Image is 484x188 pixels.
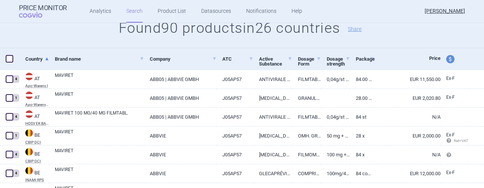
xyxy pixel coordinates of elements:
span: Ret+VAT calc [446,139,475,143]
a: Active Substance [259,50,292,73]
span: Price [429,55,441,61]
a: FILMTABL 100MG/40MG [292,108,321,126]
a: Country [25,50,49,68]
a: 84 St [350,108,374,126]
a: [MEDICAL_DATA] + [MEDICAL_DATA] ORAAL 50 MG + 20 MG [253,127,292,145]
a: J05AP57 [217,108,253,126]
a: MAVIRET [55,91,144,104]
a: ABB05 | ABBVIE GMBH [144,89,217,107]
abbr: HOSV EK BASIC — Erstattungskodex published by Hauptverband der österreichischen Sozialversicherun... [25,122,49,125]
a: ATC [222,50,253,68]
a: EUR 11,550.00 [374,70,441,89]
img: Belgium [25,148,33,156]
div: 1 [12,94,19,102]
abbr: Apo-Warenv.I — Apothekerverlag Warenverzeichnis. Online database developed by the Österreichische... [25,84,49,88]
a: N/A [374,145,441,164]
a: GRANULAT 50/20MG IM [PERSON_NAME] [292,89,321,107]
img: Austria [25,92,33,99]
a: 0,04G/ST + 0,1G/ST [321,108,350,126]
div: 4 [12,151,19,158]
a: FILMTABL 100MG/40MG [292,70,321,89]
a: GLECAPRÉVIR + [MEDICAL_DATA] [253,164,292,183]
a: Company [150,50,217,68]
a: N/A [374,108,441,126]
abbr: CBIP DCI — Belgian Center for Pharmacotherapeutic Information (CBIP) [25,159,49,163]
img: Belgium [25,129,33,137]
a: Brand name [55,50,144,68]
a: ANTIVIRALE MITTEL ZUR BEHANDLUNG VON HCV-INFEKTIONEN, PROTEASEHEMMER [253,108,292,126]
a: 84 x [350,145,374,164]
a: J05AP57 [217,164,253,183]
a: OMH. GRAN. (ZAKJES) [292,127,321,145]
a: EUR 2,000.00 [374,127,441,145]
a: 84.00 ST | Stück [350,70,374,89]
a: Price MonitorCOGVIO [19,4,67,18]
a: J05AP57 [217,145,253,164]
a: Ex-F Ret+VAT calc [441,130,468,147]
a: ABB05 | ABBVIE GMBH [144,108,217,126]
a: BEBEINAMI RPS [20,166,49,182]
a: ABBVIE [144,164,217,183]
a: EUR 2,020.80 [374,89,441,107]
a: Ex-F [441,92,468,103]
a: 100mg/40mg [321,164,350,183]
a: Package [356,50,374,68]
a: ABBVIE [144,145,217,164]
a: Dosage Form [298,50,321,73]
abbr: Apo-Warenv.III — Apothekerverlag Warenverzeichnis. Online database developed by the Österreichisc... [25,103,49,107]
a: ABB05 | ABBVIE GMBH [144,70,217,89]
a: J05AP57 [217,89,253,107]
a: COMPRIMÉ PELLICULÉ [292,164,321,183]
abbr: INAMI RPS — National Institute for Health Disability Insurance, Belgium. Programme web - Médicame... [25,178,49,182]
a: [MEDICAL_DATA], [MEDICAL_DATA] [253,145,292,164]
span: Ex-factory price [446,95,455,100]
a: J05AP57 [217,70,253,89]
a: Dosage strength [327,50,350,73]
a: Ex-F [441,73,468,84]
a: MAVIRET 100 MG/40 MG FILMTABL. [55,110,144,123]
a: MAVIRET [55,147,144,161]
a: J05AP57 [217,127,253,145]
a: [MEDICAL_DATA], [MEDICAL_DATA] [253,89,292,107]
a: BEBECBIP DCI [20,147,49,163]
img: Austria [25,110,33,118]
a: ABBVIE [144,127,217,145]
a: MAVIRET [55,128,144,142]
div: 1 [12,132,19,139]
a: ATATApo-Warenv.III [20,91,49,107]
a: ATATHOSV EK BASIC [20,110,49,125]
span: Ex-factory price [446,76,455,81]
strong: Price Monitor [19,4,67,12]
a: 50 mg + 20 mg [321,127,350,145]
a: BEBECBIP DCI [20,128,49,144]
a: MAVIRET [55,72,144,86]
a: EUR 12,000.00 [374,164,441,183]
span: Ex-factory price [446,170,455,175]
a: Ex-F [441,167,468,179]
img: Austria [25,73,33,80]
a: 0,04G/ST + 0,1G/ST [321,70,350,89]
a: MAVIRET [55,166,144,180]
div: 4 [12,75,19,83]
a: ATATApo-Warenv.I [20,72,49,88]
a: 100 mg + 40 mg [321,145,350,164]
abbr: CBIP DCI — Belgian Center for Pharmacotherapeutic Information (CBIP) [25,141,49,144]
img: Belgium [25,167,33,174]
a: 28.00 ST | Stück [350,89,374,107]
div: 4 [12,170,19,177]
a: 28 x [350,127,374,145]
button: Share [348,26,361,32]
div: 4 [12,113,19,121]
span: Ex-factory price [446,132,455,138]
a: ANTIVIRALE MITTEL ZUR BEHANDLUNG VON HCV-INFEKTIONEN, PROTEASEHEMMER [253,70,292,89]
a: FILMOMH. TABL. [292,145,321,164]
a: 84 comprimés pelliculés, 100 mg/ 40 mg [350,164,374,183]
span: COGVIO [19,12,53,18]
